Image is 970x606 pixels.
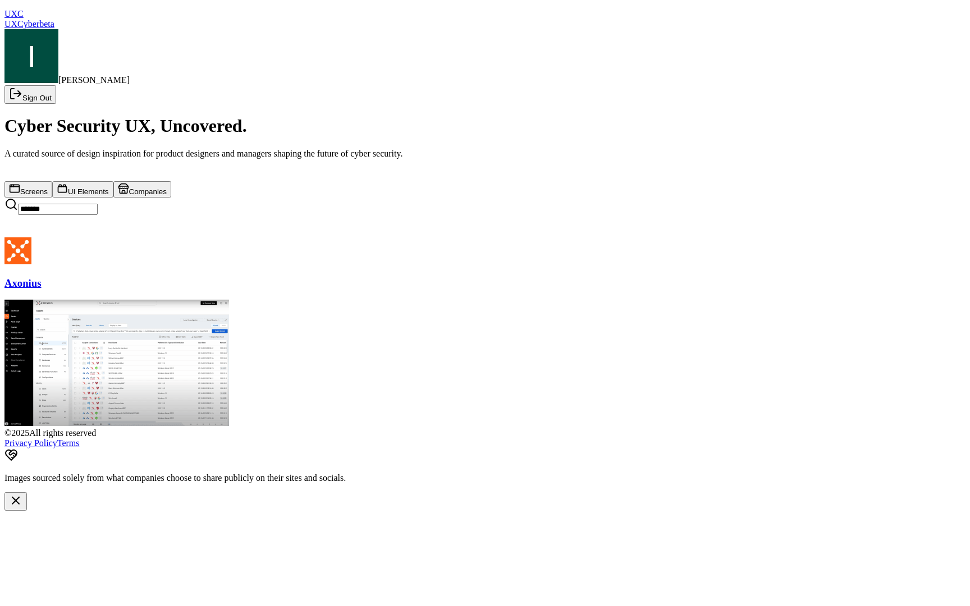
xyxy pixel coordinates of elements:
img: Axonius gallery [4,300,229,426]
span: UXCyber [4,19,39,29]
a: Axonius logoAxoniusAxonius gallery [4,237,966,428]
p: A curated source of design inspiration for product designers and managers shaping the future of c... [4,149,966,159]
div: © 2025 All rights reserved [4,428,966,438]
button: Close banner [4,492,27,511]
a: UXCUXCyberbeta [4,9,966,29]
button: Sign Out [4,85,56,104]
p: Images sourced solely from what companies choose to share publicly on their sites and socials. [4,473,966,483]
h3: Axonius [4,277,966,290]
img: Profile [4,29,58,83]
span: [PERSON_NAME] [58,75,130,85]
h1: Cyber Security UX, Uncovered. [4,116,966,136]
span: UXC [4,9,24,19]
a: Terms [57,438,80,448]
span: beta [39,19,54,29]
button: Companies [113,181,171,198]
button: Screens [4,181,52,198]
img: Axonius logo [4,237,31,264]
a: Privacy Policy [4,438,57,448]
button: UI Elements [52,181,113,198]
